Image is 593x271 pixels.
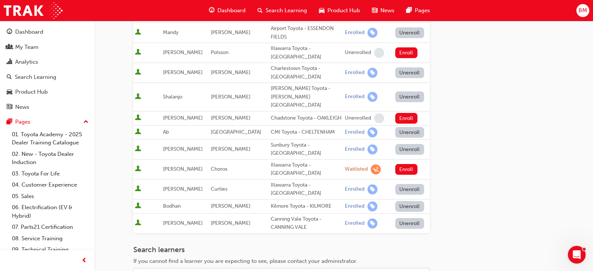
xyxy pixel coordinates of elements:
[395,113,417,124] button: Enroll
[367,201,377,211] span: learningRecordVerb_ENROLL-icon
[83,117,89,127] span: up-icon
[209,6,214,15] span: guage-icon
[271,44,342,61] div: Illawarra Toyota - [GEOGRAPHIC_DATA]
[163,69,203,76] span: [PERSON_NAME]
[579,6,587,15] span: BM
[271,181,342,198] div: Illawarra Toyota - [GEOGRAPHIC_DATA]
[211,129,261,135] span: [GEOGRAPHIC_DATA]
[9,179,91,191] a: 04. Customer Experience
[345,186,364,193] div: Enrolled
[3,40,91,54] a: My Team
[7,119,12,126] span: pages-icon
[251,3,313,18] a: search-iconSearch Learning
[345,29,364,36] div: Enrolled
[163,146,203,152] span: [PERSON_NAME]
[7,59,12,66] span: chart-icon
[395,67,424,78] button: Unenroll
[345,146,364,153] div: Enrolled
[415,6,430,15] span: Pages
[395,127,424,138] button: Unenroll
[9,244,91,255] a: 09. Technical Training
[367,144,377,154] span: learningRecordVerb_ENROLL-icon
[4,2,63,19] img: Trak
[345,166,368,173] div: Waitlisted
[271,215,342,232] div: Canning Vale Toyota - CANNING VALE
[395,91,424,102] button: Unenroll
[3,115,91,129] button: Pages
[135,93,141,101] span: User is active
[380,6,394,15] span: News
[211,203,250,209] span: [PERSON_NAME]
[135,145,141,153] span: User is active
[367,92,377,102] span: learningRecordVerb_ENROLL-icon
[271,114,342,123] div: Chadstone Toyota - OAKLEIGH
[345,129,364,136] div: Enrolled
[15,88,48,96] div: Product Hub
[9,233,91,244] a: 08. Service Training
[211,115,250,121] span: [PERSON_NAME]
[367,218,377,228] span: learningRecordVerb_ENROLL-icon
[271,161,342,178] div: Illawarra Toyota - [GEOGRAPHIC_DATA]
[163,94,182,100] span: Shalanjo
[395,201,424,212] button: Unenroll
[367,184,377,194] span: learningRecordVerb_ENROLL-icon
[15,118,30,126] div: Pages
[395,184,424,195] button: Unenroll
[327,6,360,15] span: Product Hub
[367,127,377,137] span: learningRecordVerb_ENROLL-icon
[366,3,400,18] a: news-iconNews
[9,202,91,221] a: 06. Electrification (EV & Hybrid)
[7,104,12,111] span: news-icon
[217,6,246,15] span: Dashboard
[163,186,203,192] span: [PERSON_NAME]
[135,114,141,122] span: User is active
[135,203,141,210] span: User is active
[15,73,56,81] div: Search Learning
[211,29,250,36] span: [PERSON_NAME]
[395,144,424,155] button: Unenroll
[7,74,12,81] span: search-icon
[367,28,377,38] span: learningRecordVerb_ENROLL-icon
[211,49,229,56] span: Polsson
[163,203,181,209] span: Bodhan
[211,220,250,226] span: [PERSON_NAME]
[7,29,12,36] span: guage-icon
[367,68,377,78] span: learningRecordVerb_ENROLL-icon
[374,48,384,58] span: learningRecordVerb_NONE-icon
[576,4,589,17] button: BM
[135,185,141,193] span: User is active
[203,3,251,18] a: guage-iconDashboard
[271,128,342,137] div: CMI Toyota - CHELTENHAM
[15,103,29,111] div: News
[406,6,412,15] span: pages-icon
[9,221,91,233] a: 07. Parts21 Certification
[313,3,366,18] a: car-iconProduct Hub
[257,6,263,15] span: search-icon
[163,115,203,121] span: [PERSON_NAME]
[345,203,364,210] div: Enrolled
[271,84,342,110] div: [PERSON_NAME] Toyota - [PERSON_NAME][GEOGRAPHIC_DATA]
[15,58,38,66] div: Analytics
[211,69,250,76] span: [PERSON_NAME]
[9,129,91,148] a: 01. Toyota Academy - 2025 Dealer Training Catalogue
[371,164,381,174] span: learningRecordVerb_WAITLIST-icon
[163,129,169,135] span: Ab
[3,70,91,84] a: Search Learning
[81,256,87,265] span: prev-icon
[3,24,91,115] button: DashboardMy TeamAnalyticsSearch LearningProduct HubNews
[319,6,324,15] span: car-icon
[345,220,364,227] div: Enrolled
[345,115,371,122] div: Unenrolled
[135,165,141,173] span: User is active
[345,69,364,76] div: Enrolled
[135,69,141,76] span: User is active
[3,85,91,99] a: Product Hub
[9,148,91,168] a: 02. New - Toyota Dealer Induction
[135,29,141,36] span: User is active
[395,47,417,58] button: Enroll
[135,220,141,227] span: User is active
[3,55,91,69] a: Analytics
[133,258,357,264] span: If you cannot find a learner you are expecting to see, please contact your administrator.
[345,49,371,56] div: Unenrolled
